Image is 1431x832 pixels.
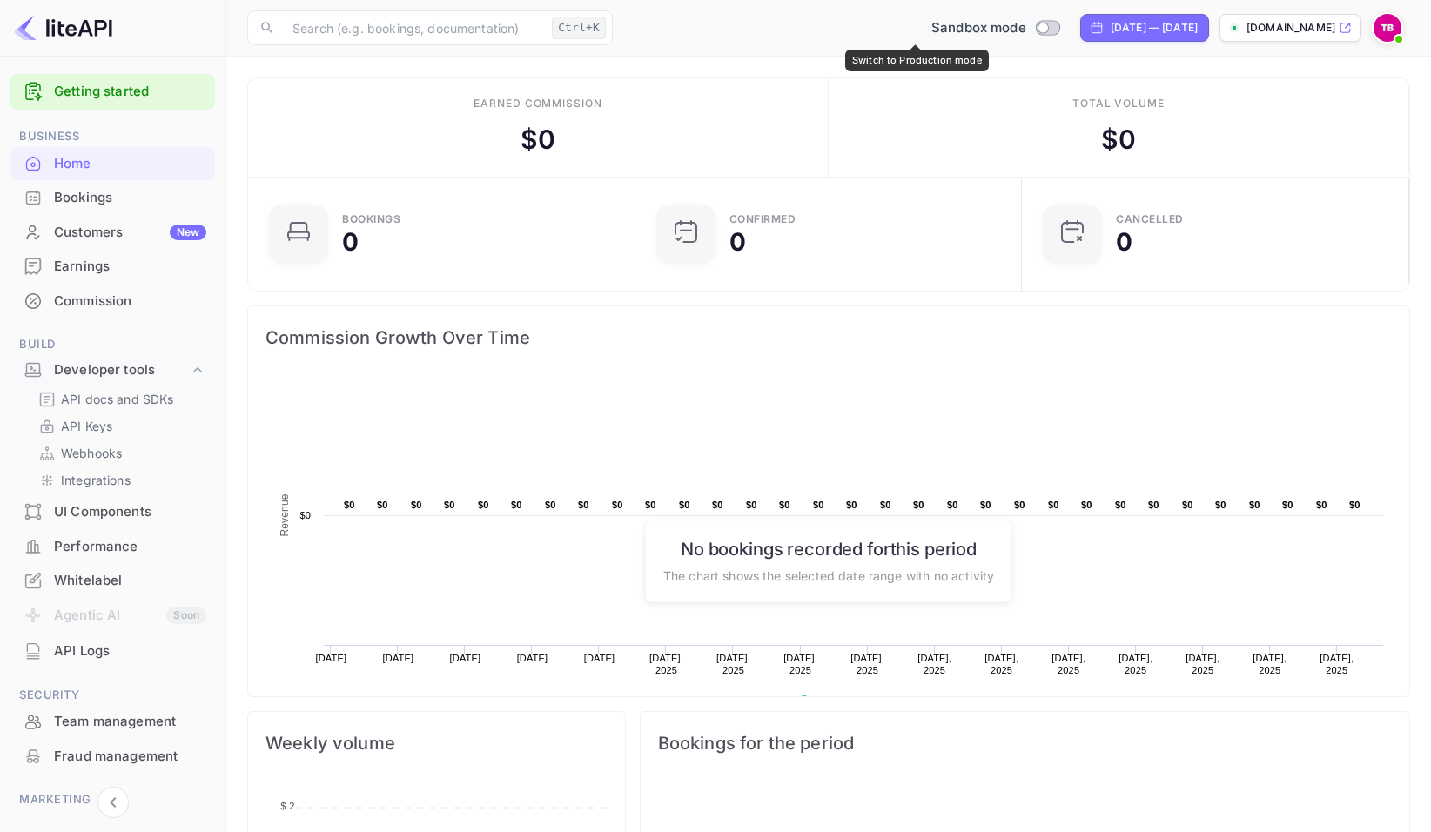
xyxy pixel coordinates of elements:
a: Getting started [54,82,206,102]
text: $0 [578,500,589,510]
text: [DATE] [383,653,414,663]
div: Home [54,154,206,174]
div: API Keys [31,413,208,439]
text: [DATE], 2025 [1320,653,1354,675]
text: [DATE] [316,653,347,663]
div: Switch to Production mode [924,18,1066,38]
text: [DATE], 2025 [649,653,683,675]
div: Integrations [31,467,208,493]
div: Commission [54,292,206,312]
a: Team management [10,705,215,737]
a: Commission [10,285,215,317]
a: API docs and SDKs [38,390,201,408]
text: $0 [1282,500,1293,510]
a: Integrations [38,471,201,489]
a: API Keys [38,417,201,435]
text: $0 [980,500,991,510]
div: Earnings [54,257,206,277]
p: Webhooks [61,444,122,462]
text: $0 [679,500,690,510]
a: Webhooks [38,444,201,462]
div: CANCELLED [1116,214,1184,225]
a: Home [10,147,215,179]
text: [DATE], 2025 [1051,653,1085,675]
text: $0 [478,500,489,510]
button: Collapse navigation [97,787,129,818]
span: Business [10,127,215,146]
text: [DATE], 2025 [1253,653,1287,675]
span: Sandbox mode [931,18,1026,38]
text: $0 [299,510,311,520]
span: Security [10,686,215,705]
text: $0 [1148,500,1159,510]
text: $0 [913,500,924,510]
div: Developer tools [54,360,189,380]
a: Earnings [10,250,215,282]
text: $0 [377,500,388,510]
div: Fraud management [10,740,215,774]
span: Build [10,335,215,354]
div: UI Components [10,495,215,529]
a: API Logs [10,634,215,667]
div: Home [10,147,215,181]
div: API Logs [10,634,215,668]
div: Click to change the date range period [1080,14,1209,42]
p: API Keys [61,417,112,435]
text: [DATE], 2025 [783,653,817,675]
text: $0 [612,500,623,510]
span: Bookings for the period [658,729,1392,757]
div: Performance [10,530,215,564]
div: New [170,225,206,240]
text: $0 [947,500,958,510]
img: Tech Backin5 [1374,14,1401,42]
div: Earnings [10,250,215,284]
text: $0 [1215,500,1226,510]
text: $0 [511,500,522,510]
p: [DOMAIN_NAME] [1246,20,1335,36]
a: Fraud management [10,740,215,772]
p: API docs and SDKs [61,390,174,408]
a: CustomersNew [10,216,215,248]
div: CustomersNew [10,216,215,250]
div: $ 0 [521,120,555,159]
div: Whitelabel [54,571,206,591]
div: 0 [729,230,746,254]
text: $0 [444,500,455,510]
text: [DATE], 2025 [1186,653,1219,675]
text: $0 [1081,500,1092,510]
text: $0 [411,500,422,510]
text: $0 [1115,500,1126,510]
a: UI Components [10,495,215,527]
div: $ 0 [1101,120,1136,159]
input: Search (e.g. bookings, documentation) [282,10,545,45]
text: $0 [1249,500,1260,510]
text: $0 [746,500,757,510]
text: Revenue [279,493,291,536]
img: LiteAPI logo [14,14,112,42]
text: [DATE] [450,653,481,663]
div: Webhooks [31,440,208,466]
text: $0 [1316,500,1327,510]
text: $0 [846,500,857,510]
div: Bookings [342,214,400,225]
div: API Logs [54,641,206,661]
h6: No bookings recorded for this period [663,538,994,559]
div: Switch to Production mode [845,50,989,71]
text: $0 [813,500,824,510]
text: $0 [1349,500,1360,510]
text: $0 [344,500,355,510]
div: UI Components [54,502,206,522]
text: [DATE] [517,653,548,663]
span: Weekly volume [265,729,608,757]
div: Bookings [10,181,215,215]
div: 0 [1116,230,1132,254]
div: [DATE] — [DATE] [1111,20,1198,36]
span: Marketing [10,790,215,809]
div: Bookings [54,188,206,208]
text: $0 [779,500,790,510]
p: Integrations [61,471,131,489]
text: [DATE], 2025 [984,653,1018,675]
div: Whitelabel [10,564,215,598]
tspan: $ 2 [280,800,295,812]
a: Bookings [10,181,215,213]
